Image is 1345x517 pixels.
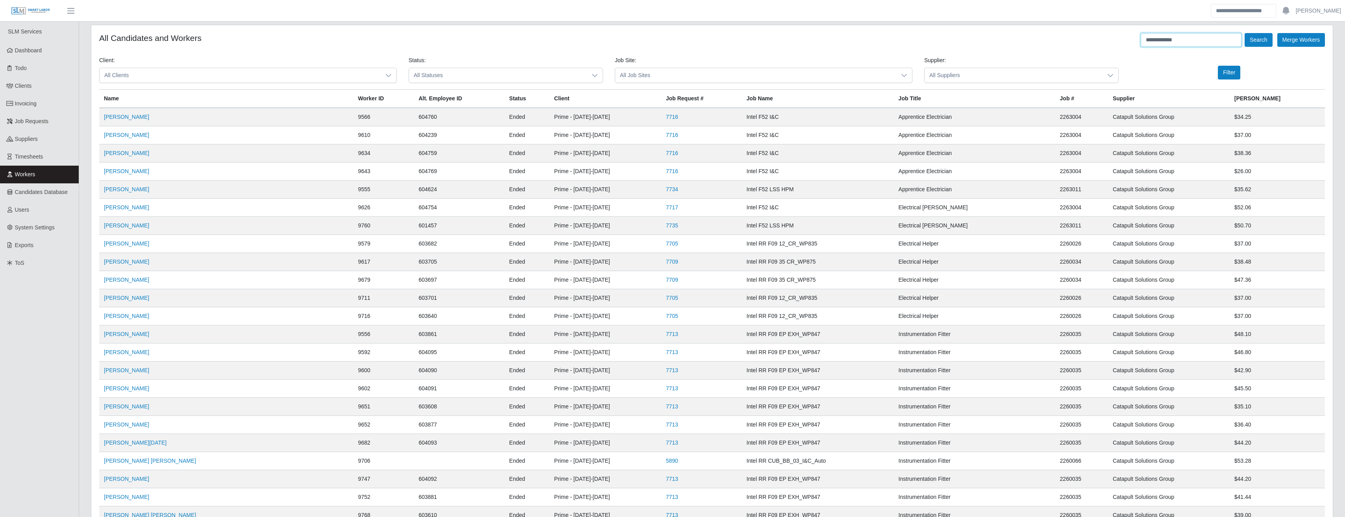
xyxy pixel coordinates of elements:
[1055,126,1108,144] td: 2263004
[1055,289,1108,307] td: 2260026
[666,331,678,337] a: 7713
[666,222,678,229] a: 7735
[104,168,149,174] a: [PERSON_NAME]
[1108,325,1230,343] td: Catapult Solutions Group
[505,343,549,362] td: ended
[414,181,504,199] td: 604624
[894,199,1055,217] td: Electrical [PERSON_NAME]
[1055,217,1108,235] td: 2263011
[353,90,414,108] th: Worker ID
[549,307,661,325] td: Prime - [DATE]-[DATE]
[1230,398,1325,416] td: $35.10
[549,343,661,362] td: Prime - [DATE]-[DATE]
[549,488,661,506] td: Prime - [DATE]-[DATE]
[894,126,1055,144] td: Apprentice Electrician
[666,204,678,210] a: 7717
[99,90,353,108] th: Name
[1055,343,1108,362] td: 2260035
[414,307,504,325] td: 603640
[742,398,894,416] td: Intel RR F09 EP EXH_WP847
[549,380,661,398] td: Prime - [DATE]-[DATE]
[1230,235,1325,253] td: $37.00
[353,217,414,235] td: 9760
[414,343,504,362] td: 604095
[104,403,149,410] a: [PERSON_NAME]
[742,362,894,380] td: Intel RR F09 EP EXH_WP847
[353,162,414,181] td: 9643
[1055,380,1108,398] td: 2260035
[666,150,678,156] a: 7716
[414,416,504,434] td: 603877
[505,217,549,235] td: ended
[414,162,504,181] td: 604769
[353,253,414,271] td: 9617
[1245,33,1272,47] button: Search
[1230,289,1325,307] td: $37.00
[104,476,149,482] a: [PERSON_NAME]
[104,114,149,120] a: [PERSON_NAME]
[15,153,43,160] span: Timesheets
[894,144,1055,162] td: Apprentice Electrician
[894,362,1055,380] td: Instrumentation Fitter
[1108,307,1230,325] td: Catapult Solutions Group
[104,186,149,192] a: [PERSON_NAME]
[1055,271,1108,289] td: 2260034
[894,434,1055,452] td: Instrumentation Fitter
[1055,398,1108,416] td: 2260035
[1230,470,1325,488] td: $44.20
[414,217,504,235] td: 601457
[1108,434,1230,452] td: Catapult Solutions Group
[1108,126,1230,144] td: Catapult Solutions Group
[1055,307,1108,325] td: 2260026
[1055,144,1108,162] td: 2263004
[742,235,894,253] td: Intel RR F09 12_CR_WP835
[666,240,678,247] a: 7705
[742,217,894,235] td: Intel F52 LSS HPM
[615,56,636,65] label: Job Site:
[666,313,678,319] a: 7705
[353,362,414,380] td: 9600
[894,181,1055,199] td: Apprentice Electrician
[15,207,30,213] span: Users
[104,222,149,229] a: [PERSON_NAME]
[414,398,504,416] td: 603608
[353,325,414,343] td: 9556
[1108,452,1230,470] td: Catapult Solutions Group
[414,271,504,289] td: 603697
[666,421,678,428] a: 7713
[742,416,894,434] td: Intel RR F09 EP EXH_WP847
[1055,162,1108,181] td: 2263004
[549,398,661,416] td: Prime - [DATE]-[DATE]
[1230,307,1325,325] td: $37.00
[1230,416,1325,434] td: $36.40
[1108,253,1230,271] td: Catapult Solutions Group
[1108,398,1230,416] td: Catapult Solutions Group
[666,186,678,192] a: 7734
[1108,343,1230,362] td: Catapult Solutions Group
[15,224,55,231] span: System Settings
[666,114,678,120] a: 7716
[1108,362,1230,380] td: Catapult Solutions Group
[15,83,32,89] span: Clients
[353,343,414,362] td: 9592
[742,488,894,506] td: Intel RR F09 EP EXH_WP847
[549,470,661,488] td: Prime - [DATE]-[DATE]
[1108,199,1230,217] td: Catapult Solutions Group
[15,65,27,71] span: Todo
[414,362,504,380] td: 604090
[742,307,894,325] td: Intel RR F09 12_CR_WP835
[925,68,1103,83] span: All Suppliers
[549,271,661,289] td: Prime - [DATE]-[DATE]
[15,242,33,248] span: Exports
[1055,199,1108,217] td: 2263004
[104,421,149,428] a: [PERSON_NAME]
[11,7,50,15] img: SLM Logo
[666,258,678,265] a: 7709
[1230,452,1325,470] td: $53.28
[742,199,894,217] td: Intel F52 I&C
[894,162,1055,181] td: Apprentice Electrician
[1218,66,1240,79] button: Filter
[1108,470,1230,488] td: Catapult Solutions Group
[353,434,414,452] td: 9682
[1108,271,1230,289] td: Catapult Solutions Group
